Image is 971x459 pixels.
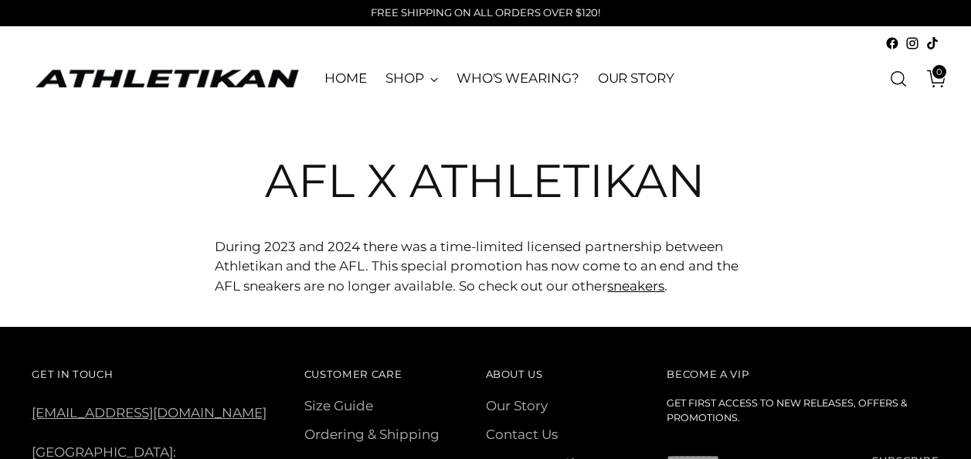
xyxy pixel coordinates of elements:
a: HOME [324,62,367,96]
span: About Us [486,368,543,380]
h6: Get first access to new releases, offers & promotions. [667,396,939,426]
a: OUR STORY [598,62,674,96]
a: sneakers [607,278,664,294]
a: Open cart modal [915,63,946,94]
p: During 2023 and 2024 there was a time-limited licensed partnership between Athletikan and the AFL... [215,237,755,296]
a: ATHLETIKAN [32,66,302,90]
span: Get In Touch [32,368,113,380]
p: FREE SHIPPING ON ALL ORDERS OVER $120! [371,5,600,21]
a: Contact Us [486,427,558,442]
a: Open search modal [883,63,914,94]
a: [EMAIL_ADDRESS][DOMAIN_NAME] [32,405,267,420]
h1: AFL x Athletikan [265,155,705,206]
a: Ordering & Shipping [304,427,440,442]
a: SHOP [385,62,438,96]
span: Customer Care [304,368,402,380]
a: WHO'S WEARING? [457,62,579,96]
a: Our Story [486,398,548,413]
span: Become a VIP [667,368,749,380]
span: 0 [932,65,946,79]
a: Size Guide [304,398,373,413]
